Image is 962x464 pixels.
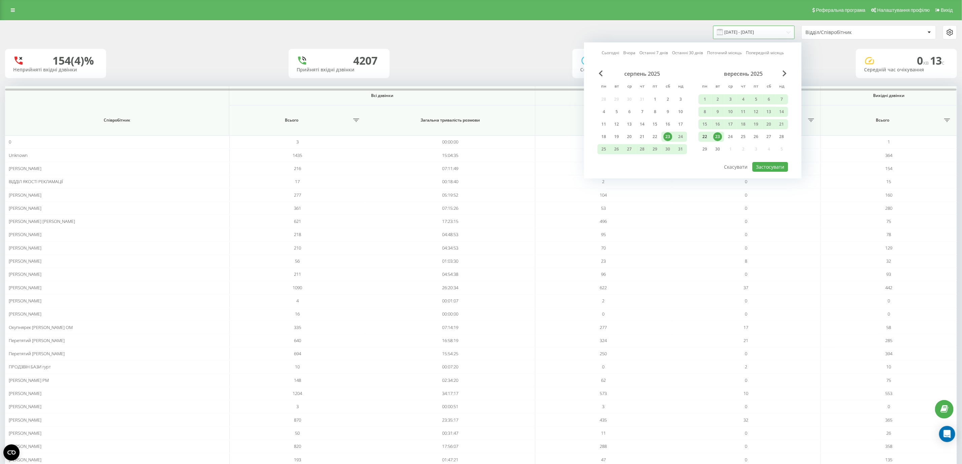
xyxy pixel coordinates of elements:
abbr: четвер [738,82,749,92]
span: [PERSON_NAME] РМ [9,377,49,383]
span: 394 [885,351,892,357]
span: 3 [296,139,299,145]
span: 10 [295,364,300,370]
span: 280 [885,205,892,211]
span: 2 [602,298,604,304]
span: 154 [885,165,892,171]
span: 694 [294,351,301,357]
div: вт 23 вер 2025 р. [711,132,724,142]
span: 0 [602,364,604,370]
div: 8 [701,107,709,116]
div: пт 26 вер 2025 р. [750,132,763,142]
abbr: неділя [676,82,686,92]
div: 27 [625,145,634,154]
span: [PERSON_NAME] [9,390,41,396]
span: 1435 [293,152,302,158]
td: 07:14:19 [365,321,535,334]
div: 154 (4)% [53,54,94,67]
span: 250 [600,351,607,357]
div: 6 [765,95,773,104]
span: 0 [745,311,747,317]
div: пн 4 серп 2025 р. [598,107,610,117]
span: [PERSON_NAME] [9,311,41,317]
span: 277 [294,192,301,198]
div: 21 [638,132,647,141]
div: ср 13 серп 2025 р. [623,119,636,129]
span: Налаштування профілю [877,7,930,13]
div: чт 7 серп 2025 р. [636,107,649,117]
span: 78 [887,231,891,237]
span: 0 [745,351,747,357]
a: Останні 7 днів [639,49,668,56]
span: 3 [602,403,604,409]
div: 9 [714,107,722,116]
div: ср 10 вер 2025 р. [724,107,737,117]
div: 7 [638,107,647,116]
span: 95 [601,231,606,237]
div: 24 [726,132,735,141]
div: нд 3 серп 2025 р. [674,94,687,104]
div: ср 6 серп 2025 р. [623,107,636,117]
span: Вихід [941,7,953,13]
span: 32 [887,258,891,264]
span: ВІДДІЛ ЯКОСТІ РЕКЛАМАЦІЇ [9,178,63,185]
div: вт 26 серп 2025 р. [610,144,623,154]
span: 70 [601,245,606,251]
span: 129 [885,245,892,251]
span: 0 [745,298,747,304]
button: Застосувати [753,162,788,172]
div: 20 [765,120,773,129]
span: Всього [233,118,350,123]
div: 2 [714,95,722,104]
div: пт 22 серп 2025 р. [649,132,662,142]
span: 8 [745,258,747,264]
span: c [942,59,945,66]
span: Реферальна програма [816,7,866,13]
span: 210 [294,245,301,251]
div: 16 [714,120,722,129]
div: нд 24 серп 2025 р. [674,132,687,142]
span: 21 [743,337,748,343]
span: 0 [745,218,747,224]
div: нд 28 вер 2025 р. [775,132,788,142]
td: 07:11:49 [365,162,535,175]
span: 0 [745,205,747,211]
td: 16:58:19 [365,334,535,347]
div: 23 [714,132,722,141]
span: Загальна тривалість розмови [377,118,523,123]
div: сб 2 серп 2025 р. [662,94,674,104]
span: 2 [745,364,747,370]
td: 04:48:53 [365,228,535,241]
div: 17 [726,120,735,129]
abbr: вівторок [713,82,723,92]
div: пт 8 серп 2025 р. [649,107,662,117]
span: [PERSON_NAME] [9,430,41,436]
span: 216 [294,165,301,171]
div: сб 9 серп 2025 р. [662,107,674,117]
div: 20 [625,132,634,141]
span: 17 [743,324,748,330]
span: 277 [600,324,607,330]
div: Прийняті вхідні дзвінки [297,67,382,73]
td: 04:54:38 [365,268,535,281]
span: 553 [885,390,892,396]
span: 15 [887,178,891,185]
span: 218 [294,231,301,237]
span: 0 [888,403,890,409]
td: 17:23:15 [365,215,535,228]
td: 00:18:40 [365,175,535,188]
div: 15 [651,120,660,129]
span: 0 [745,192,747,198]
div: чт 18 вер 2025 р. [737,119,750,129]
div: ср 27 серп 2025 р. [623,144,636,154]
a: Сьогодні [602,49,619,56]
span: [PERSON_NAME] [9,245,41,251]
div: 9 [664,107,672,116]
div: вт 30 вер 2025 р. [711,144,724,154]
div: 26 [752,132,761,141]
div: ср 24 вер 2025 р. [724,132,737,142]
div: пн 22 вер 2025 р. [699,132,711,142]
span: 0 [888,298,890,304]
span: Вихідні дзвінки [831,93,947,98]
span: Всього [539,118,656,123]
